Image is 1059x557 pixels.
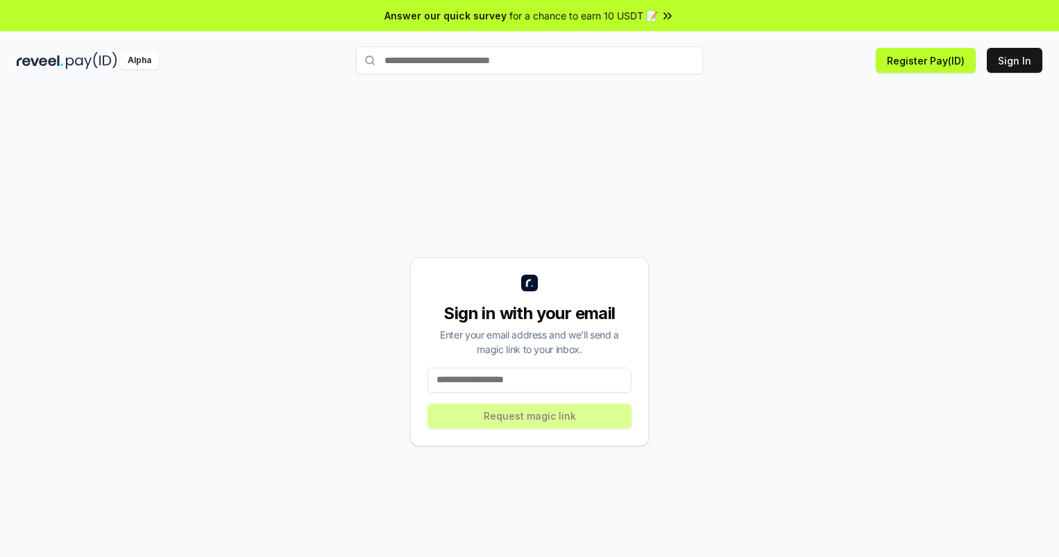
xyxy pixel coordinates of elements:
span: for a chance to earn 10 USDT 📝 [509,8,658,23]
img: logo_small [521,275,538,291]
span: Answer our quick survey [384,8,507,23]
div: Alpha [120,52,159,69]
div: Sign in with your email [427,302,632,325]
div: Enter your email address and we’ll send a magic link to your inbox. [427,327,632,357]
img: reveel_dark [17,52,63,69]
img: pay_id [66,52,117,69]
button: Register Pay(ID) [876,48,976,73]
button: Sign In [987,48,1042,73]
